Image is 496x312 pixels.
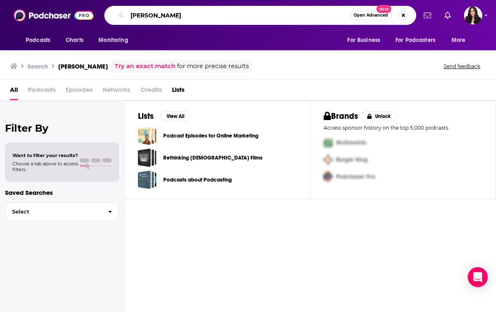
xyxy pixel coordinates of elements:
div: Open Intercom Messenger [468,267,488,287]
a: Podcast Episodes for Online Marketing [138,126,157,145]
button: View All [160,111,190,121]
a: ListsView All [138,111,190,121]
button: Select [5,202,119,221]
span: Episodes [66,83,93,100]
h2: Filter By [5,122,119,134]
span: For Podcasters [395,34,435,46]
a: Rethinking Christian Films [138,148,157,167]
button: Unlock [361,111,397,121]
a: Show notifications dropdown [420,8,435,22]
span: Logged in as RebeccaShapiro [464,6,482,25]
img: Third Pro Logo [320,168,336,185]
span: New [376,5,391,13]
button: Send feedback [441,63,483,70]
img: First Pro Logo [320,134,336,151]
a: Podcasts about Podcasting [138,170,157,189]
a: Lists [172,83,184,100]
h2: Lists [138,111,154,121]
a: Charts [60,32,88,48]
button: Show profile menu [464,6,482,25]
span: Want to filter your results? [12,152,78,158]
button: Open AdvancedNew [350,10,392,20]
a: Rethinking [DEMOGRAPHIC_DATA] Films [163,153,263,162]
span: For Business [347,34,380,46]
span: Podchaser Pro [336,173,375,180]
span: Podcasts [28,83,56,100]
a: Podcasts about Podcasting [163,175,232,184]
a: Podcast Episodes for Online Marketing [163,131,258,140]
h3: Search [27,62,48,70]
img: User Profile [464,6,482,25]
h3: [PERSON_NAME] [58,62,108,70]
span: Burger King [336,156,368,163]
span: More [452,34,466,46]
span: Networks [103,83,130,100]
a: All [10,83,18,100]
button: open menu [390,32,447,48]
div: Search podcasts, credits, & more... [104,6,416,25]
p: Access sponsor history on the top 5,000 podcasts. [324,125,482,131]
button: open menu [341,32,390,48]
a: Show notifications dropdown [441,8,454,22]
button: open menu [93,32,139,48]
img: Podchaser - Follow, Share and Rate Podcasts [14,7,93,23]
span: Monitoring [98,34,128,46]
span: Choose a tab above to access filters. [12,161,78,172]
button: open menu [20,32,61,48]
span: McDonalds [336,139,366,146]
p: Saved Searches [5,189,119,197]
span: Charts [66,34,83,46]
span: Credits [140,83,162,100]
span: Open Advanced [354,13,388,17]
a: Try an exact match [115,61,175,71]
span: for more precise results [177,61,249,71]
span: Podcasts [26,34,50,46]
span: Select [5,209,101,214]
input: Search podcasts, credits, & more... [127,9,350,22]
img: Second Pro Logo [320,151,336,168]
h2: Brands [324,111,358,121]
button: open menu [446,32,476,48]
